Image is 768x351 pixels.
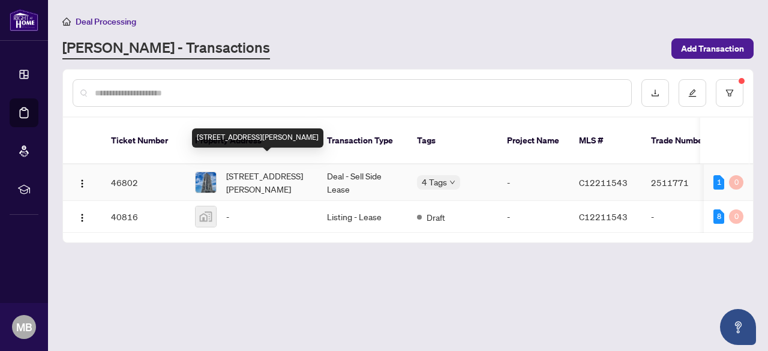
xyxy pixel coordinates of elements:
[16,319,32,335] span: MB
[641,79,669,107] button: download
[725,89,734,97] span: filter
[688,89,697,97] span: edit
[713,209,724,224] div: 8
[422,175,447,189] span: 4 Tags
[317,118,407,164] th: Transaction Type
[10,9,38,31] img: logo
[671,38,754,59] button: Add Transaction
[77,213,87,223] img: Logo
[101,164,185,201] td: 46802
[317,164,407,201] td: Deal - Sell Side Lease
[641,118,725,164] th: Trade Number
[427,211,445,224] span: Draft
[497,118,569,164] th: Project Name
[196,172,216,193] img: thumbnail-img
[62,38,270,59] a: [PERSON_NAME] - Transactions
[579,211,628,222] span: C12211543
[497,164,569,201] td: -
[73,173,92,192] button: Logo
[196,206,216,227] img: thumbnail-img
[497,201,569,233] td: -
[101,118,185,164] th: Ticket Number
[641,164,725,201] td: 2511771
[62,17,71,26] span: home
[579,177,628,188] span: C12211543
[192,128,323,148] div: [STREET_ADDRESS][PERSON_NAME]
[101,201,185,233] td: 40816
[713,175,724,190] div: 1
[407,118,497,164] th: Tags
[679,79,706,107] button: edit
[651,89,659,97] span: download
[729,209,743,224] div: 0
[449,179,455,185] span: down
[729,175,743,190] div: 0
[226,169,308,196] span: [STREET_ADDRESS][PERSON_NAME]
[77,179,87,188] img: Logo
[716,79,743,107] button: filter
[681,39,744,58] span: Add Transaction
[317,201,407,233] td: Listing - Lease
[76,16,136,27] span: Deal Processing
[569,118,641,164] th: MLS #
[720,309,756,345] button: Open asap
[185,118,317,164] th: Property Address
[73,207,92,226] button: Logo
[641,201,725,233] td: -
[226,210,229,223] span: -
